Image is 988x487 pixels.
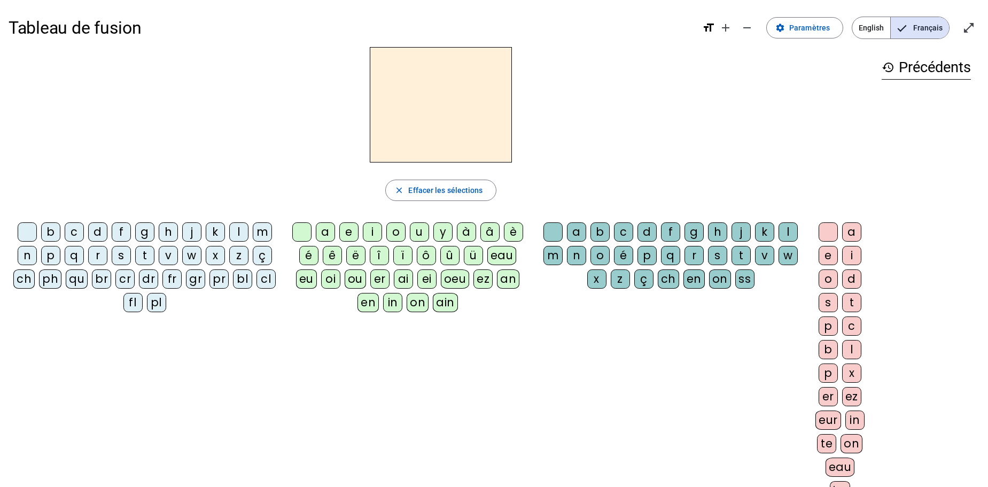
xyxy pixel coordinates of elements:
div: x [842,364,861,383]
div: eu [296,269,317,289]
div: cl [256,269,276,289]
div: b [590,222,610,242]
mat-icon: format_size [702,21,715,34]
div: b [41,222,60,242]
div: ê [323,246,342,265]
div: ch [658,269,679,289]
div: n [567,246,586,265]
div: c [842,316,861,336]
div: ë [346,246,365,265]
button: Effacer les sélections [385,180,496,201]
div: ü [464,246,483,265]
div: w [779,246,798,265]
div: d [842,269,861,289]
span: Effacer les sélections [408,184,483,197]
div: k [755,222,774,242]
div: t [842,293,861,312]
div: b [819,340,838,359]
div: i [842,246,861,265]
span: Paramètres [789,21,830,34]
div: dr [139,269,158,289]
div: en [357,293,379,312]
div: s [112,246,131,265]
div: a [567,222,586,242]
div: ei [417,269,437,289]
div: on [841,434,862,453]
div: on [709,269,731,289]
div: ç [253,246,272,265]
div: y [433,222,453,242]
div: p [41,246,60,265]
span: Français [891,17,949,38]
div: l [779,222,798,242]
mat-icon: close [394,185,404,195]
div: ph [39,269,61,289]
div: pl [147,293,166,312]
mat-icon: history [882,61,894,74]
div: c [65,222,84,242]
div: eau [487,246,517,265]
div: p [819,316,838,336]
div: l [842,340,861,359]
div: en [683,269,705,289]
div: m [543,246,563,265]
div: g [135,222,154,242]
div: pr [209,269,229,289]
div: à [457,222,476,242]
div: in [383,293,402,312]
mat-icon: remove [741,21,753,34]
div: n [18,246,37,265]
div: j [732,222,751,242]
div: x [206,246,225,265]
div: ç [634,269,654,289]
div: i [363,222,382,242]
button: Augmenter la taille de la police [715,17,736,38]
div: f [661,222,680,242]
div: t [135,246,154,265]
button: Paramètres [766,17,843,38]
div: er [819,387,838,406]
div: o [819,269,838,289]
div: ï [393,246,413,265]
div: t [732,246,751,265]
div: p [819,364,838,383]
div: s [819,293,838,312]
div: qu [66,269,88,289]
div: a [316,222,335,242]
div: e [339,222,359,242]
div: w [182,246,201,265]
div: g [684,222,704,242]
div: fl [123,293,143,312]
div: â [480,222,500,242]
div: bl [233,269,252,289]
div: ss [735,269,754,289]
div: k [206,222,225,242]
div: ez [473,269,493,289]
div: j [182,222,201,242]
div: ou [345,269,366,289]
div: v [159,246,178,265]
div: l [229,222,248,242]
div: gr [186,269,205,289]
mat-button-toggle-group: Language selection [852,17,950,39]
button: Entrer en plein écran [958,17,979,38]
div: f [112,222,131,242]
div: h [159,222,178,242]
div: d [88,222,107,242]
div: er [370,269,390,289]
div: r [684,246,704,265]
mat-icon: add [719,21,732,34]
mat-icon: settings [775,23,785,33]
div: a [842,222,861,242]
div: è [504,222,523,242]
div: z [229,246,248,265]
div: r [88,246,107,265]
div: c [614,222,633,242]
div: v [755,246,774,265]
div: e [819,246,838,265]
div: q [65,246,84,265]
div: o [386,222,406,242]
div: ez [842,387,861,406]
div: te [817,434,836,453]
div: h [708,222,727,242]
